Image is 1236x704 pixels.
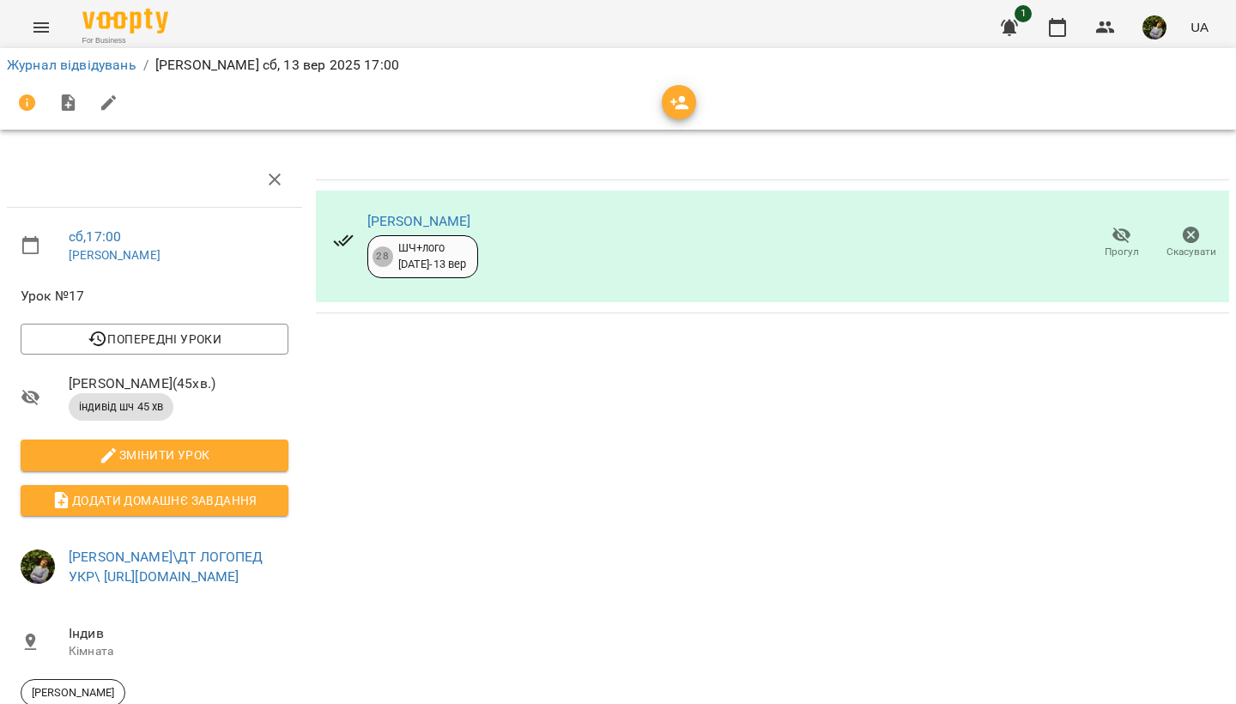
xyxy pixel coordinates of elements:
[21,286,288,306] span: Урок №17
[21,549,55,584] img: b75e9dd987c236d6cf194ef640b45b7d.jpg
[1105,245,1139,259] span: Прогул
[21,440,288,470] button: Змінити урок
[7,57,136,73] a: Журнал відвідувань
[82,9,168,33] img: Voopty Logo
[69,623,288,644] span: Індив
[82,35,168,46] span: For Business
[69,549,264,586] a: [PERSON_NAME]\ДТ ЛОГОПЕД УКР\ [URL][DOMAIN_NAME]
[34,329,275,349] span: Попередні уроки
[69,248,161,262] a: [PERSON_NAME]
[69,373,288,394] span: [PERSON_NAME] ( 45 хв. )
[1191,18,1209,36] span: UA
[21,685,124,701] span: [PERSON_NAME]
[69,228,121,245] a: сб , 17:00
[69,399,173,415] span: індивід шч 45 хв
[1142,15,1166,39] img: b75e9dd987c236d6cf194ef640b45b7d.jpg
[367,213,471,229] a: [PERSON_NAME]
[143,55,148,76] li: /
[7,55,1229,76] nav: breadcrumb
[69,643,288,660] p: Кімната
[1184,11,1215,43] button: UA
[34,445,275,465] span: Змінити урок
[1156,219,1226,267] button: Скасувати
[1015,5,1032,22] span: 1
[21,7,62,48] button: Menu
[21,324,288,355] button: Попередні уроки
[398,240,467,272] div: ШЧ+лого [DATE] - 13 вер
[1166,245,1216,259] span: Скасувати
[155,55,399,76] p: [PERSON_NAME] сб, 13 вер 2025 17:00
[34,490,275,511] span: Додати домашнє завдання
[373,246,393,267] div: 28
[1087,219,1156,267] button: Прогул
[21,485,288,516] button: Додати домашнє завдання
